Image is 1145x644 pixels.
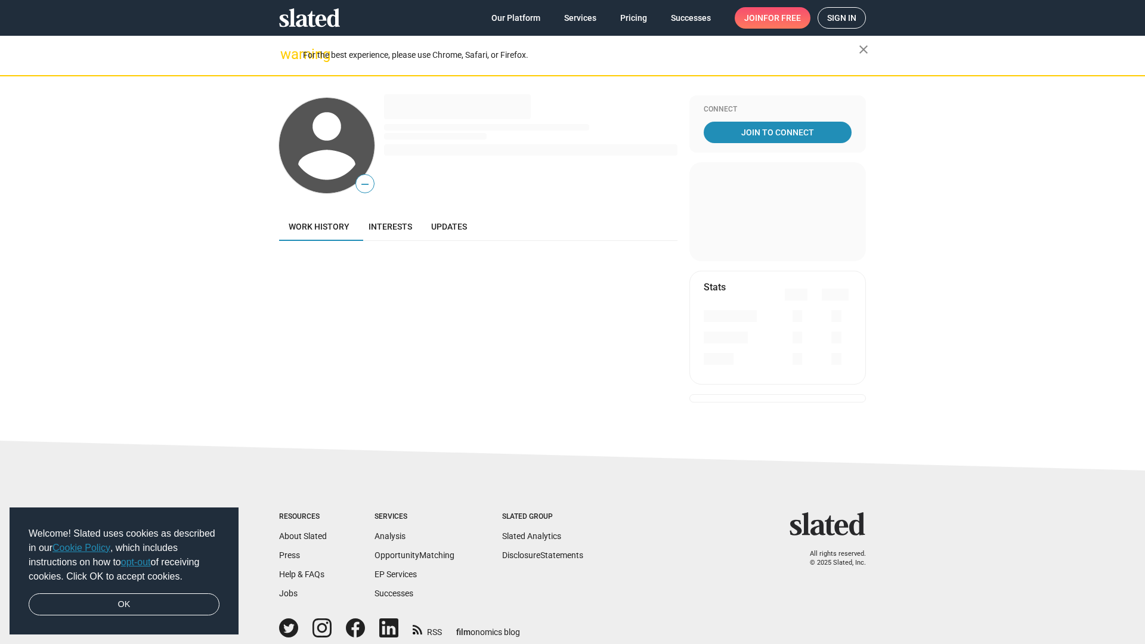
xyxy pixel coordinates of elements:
[502,512,583,522] div: Slated Group
[375,550,454,560] a: OpportunityMatching
[818,7,866,29] a: Sign in
[744,7,801,29] span: Join
[375,531,406,541] a: Analysis
[279,589,298,598] a: Jobs
[303,47,859,63] div: For the best experience, please use Chrome, Safari, or Firefox.
[735,7,810,29] a: Joinfor free
[121,557,151,567] a: opt-out
[29,593,219,616] a: dismiss cookie message
[29,527,219,584] span: Welcome! Slated uses cookies as described in our , which includes instructions on how to of recei...
[279,531,327,541] a: About Slated
[52,543,110,553] a: Cookie Policy
[502,531,561,541] a: Slated Analytics
[280,47,295,61] mat-icon: warning
[704,122,852,143] a: Join To Connect
[706,122,849,143] span: Join To Connect
[456,617,520,638] a: filmonomics blog
[856,42,871,57] mat-icon: close
[564,7,596,29] span: Services
[431,222,467,231] span: Updates
[502,550,583,560] a: DisclosureStatements
[620,7,647,29] span: Pricing
[827,8,856,28] span: Sign in
[369,222,412,231] span: Interests
[356,177,374,192] span: —
[10,507,239,635] div: cookieconsent
[661,7,720,29] a: Successes
[763,7,801,29] span: for free
[491,7,540,29] span: Our Platform
[555,7,606,29] a: Services
[456,627,471,637] span: film
[482,7,550,29] a: Our Platform
[704,281,726,293] mat-card-title: Stats
[422,212,476,241] a: Updates
[611,7,657,29] a: Pricing
[279,512,327,522] div: Resources
[359,212,422,241] a: Interests
[671,7,711,29] span: Successes
[279,212,359,241] a: Work history
[279,550,300,560] a: Press
[375,512,454,522] div: Services
[279,569,324,579] a: Help & FAQs
[289,222,349,231] span: Work history
[413,620,442,638] a: RSS
[375,589,413,598] a: Successes
[375,569,417,579] a: EP Services
[704,105,852,114] div: Connect
[797,550,866,567] p: All rights reserved. © 2025 Slated, Inc.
